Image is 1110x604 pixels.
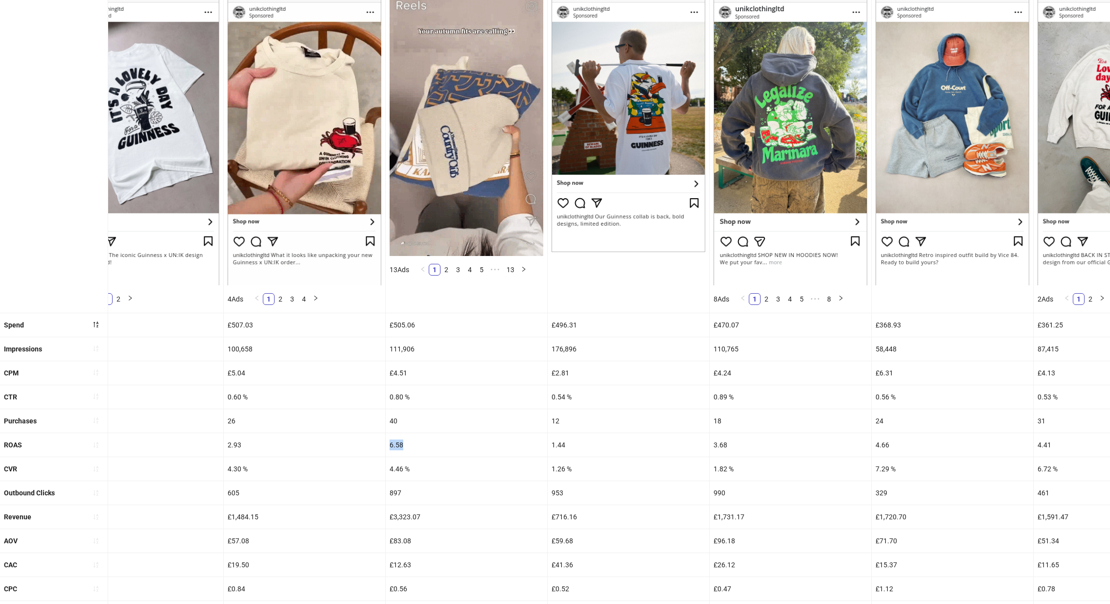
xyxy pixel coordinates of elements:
[548,409,709,433] div: 12
[773,294,784,304] a: 3
[386,361,547,385] div: £4.51
[224,337,385,361] div: 100,658
[263,294,274,304] a: 1
[476,264,487,275] a: 5
[386,577,547,601] div: £0.56
[503,264,518,276] li: 13
[113,293,124,305] li: 2
[251,293,263,305] li: Previous Page
[784,293,796,305] li: 4
[749,293,761,305] li: 1
[548,433,709,457] div: 1.44
[4,441,22,449] b: ROAS
[1073,294,1084,304] a: 1
[1073,293,1085,305] li: 1
[761,293,772,305] li: 2
[872,361,1033,385] div: £6.31
[386,385,547,409] div: 0.80 %
[263,293,275,305] li: 1
[420,266,426,272] span: left
[92,369,99,376] span: sort-ascending
[464,264,475,275] a: 4
[224,361,385,385] div: £5.04
[62,409,223,433] div: 26
[487,264,503,276] span: •••
[429,264,440,275] a: 1
[4,537,18,545] b: AOV
[710,457,871,481] div: 1.82 %
[313,295,319,301] span: right
[298,293,310,305] li: 4
[62,529,223,553] div: £59.49
[487,264,503,276] li: Next 5 Pages
[808,293,823,305] span: •••
[1085,293,1096,305] li: 2
[872,577,1033,601] div: £1.12
[714,295,729,303] span: 8 Ads
[548,457,709,481] div: 1.26 %
[254,295,260,301] span: left
[464,264,476,276] li: 4
[440,264,452,276] li: 2
[417,264,429,276] button: left
[710,361,871,385] div: £4.24
[823,293,835,305] li: 8
[548,481,709,505] div: 953
[785,294,795,304] a: 4
[1096,293,1108,305] button: right
[62,313,223,337] div: £556.00
[386,409,547,433] div: 40
[286,293,298,305] li: 3
[92,513,99,520] span: sort-ascending
[224,457,385,481] div: 4.30 %
[710,505,871,529] div: £1,731.17
[872,457,1033,481] div: 7.29 %
[4,585,17,593] b: CPC
[710,481,871,505] div: 990
[710,385,871,409] div: 0.89 %
[62,385,223,409] div: 0.41 %
[92,441,99,448] span: sort-ascending
[824,294,834,304] a: 8
[504,264,517,275] a: 13
[4,345,42,353] b: Impressions
[386,553,547,577] div: £12.63
[548,313,709,337] div: £496.31
[1061,293,1073,305] li: Previous Page
[124,293,136,305] button: right
[224,505,385,529] div: £1,484.15
[386,337,547,361] div: 111,906
[1064,295,1070,301] span: left
[127,295,133,301] span: right
[872,337,1033,361] div: 58,448
[521,266,527,272] span: right
[872,529,1033,553] div: £71.70
[710,433,871,457] div: 3.68
[749,294,760,304] a: 1
[710,577,871,601] div: £0.47
[386,313,547,337] div: £505.06
[872,553,1033,577] div: £15.37
[62,361,223,385] div: £3.50
[872,409,1033,433] div: 24
[275,293,286,305] li: 2
[1038,295,1053,303] span: 2 Ads
[441,264,452,275] a: 2
[92,393,99,400] span: sort-ascending
[452,264,464,276] li: 3
[92,321,99,328] span: sort-descending
[710,409,871,433] div: 18
[224,409,385,433] div: 26
[872,313,1033,337] div: £368.93
[390,266,409,274] span: 13 Ads
[737,293,749,305] li: Previous Page
[124,293,136,305] li: Next Page
[275,294,286,304] a: 2
[62,337,223,361] div: 158,652
[548,577,709,601] div: £0.52
[224,529,385,553] div: £57.08
[224,313,385,337] div: £507.03
[62,577,223,601] div: £0.86
[92,417,99,424] span: sort-ascending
